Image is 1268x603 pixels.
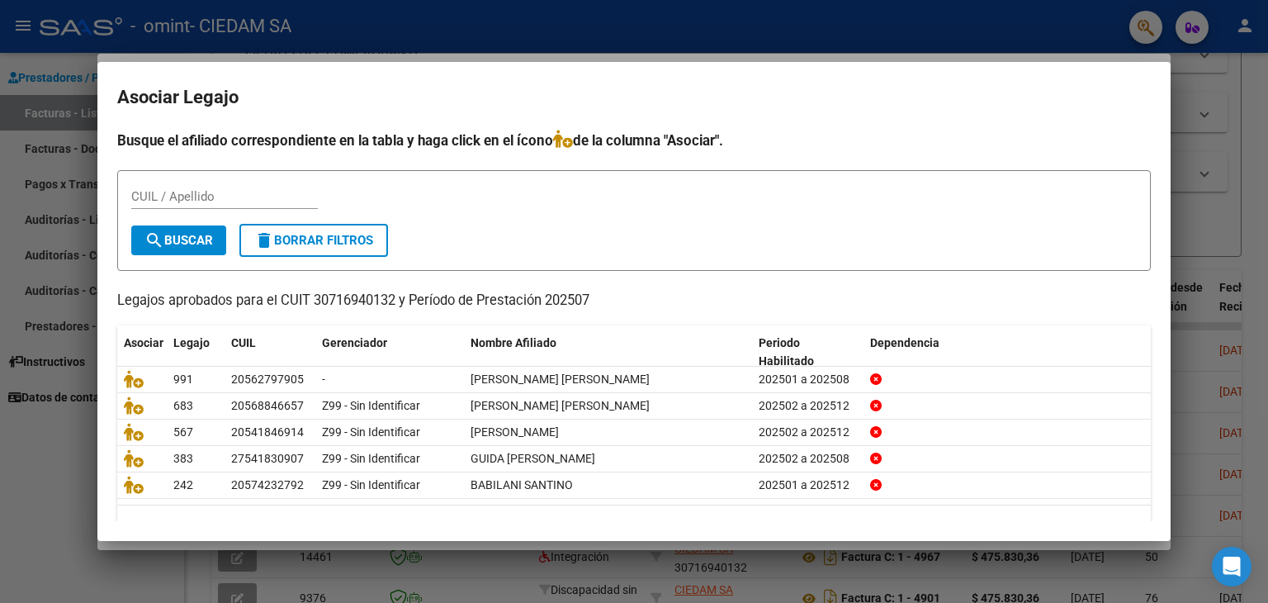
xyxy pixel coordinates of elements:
span: Borrar Filtros [254,233,373,248]
span: 567 [173,425,193,439]
datatable-header-cell: CUIL [225,325,315,380]
div: 202502 a 202512 [759,396,857,415]
span: MEAURIO CASERTA NAHUEL ALEJANDRO [471,373,650,386]
div: 202502 a 202512 [759,423,857,442]
div: 20568846657 [231,396,304,415]
span: MORALES JEREMIAS DANTE [471,425,559,439]
datatable-header-cell: Gerenciador [315,325,464,380]
span: 242 [173,478,193,491]
span: 383 [173,452,193,465]
div: 202501 a 202512 [759,476,857,495]
span: Z99 - Sin Identificar [322,478,420,491]
span: CUIL [231,336,256,349]
span: Dependencia [870,336,939,349]
div: 20574232792 [231,476,304,495]
datatable-header-cell: Asociar [117,325,167,380]
div: 27541830907 [231,449,304,468]
span: Gerenciador [322,336,387,349]
span: Legajo [173,336,210,349]
span: CISNEROS CASTILLO YARIEL KALEB [471,399,650,412]
button: Borrar Filtros [239,224,388,257]
button: Buscar [131,226,226,255]
span: Nombre Afiliado [471,336,556,349]
div: 20562797905 [231,370,304,389]
mat-icon: delete [254,230,274,250]
span: BABILANI SANTINO [471,478,573,491]
span: - [322,373,325,386]
datatable-header-cell: Nombre Afiliado [464,325,752,380]
datatable-header-cell: Legajo [167,325,225,380]
span: Periodo Habilitado [759,336,814,368]
span: Z99 - Sin Identificar [322,425,420,439]
div: 20541846914 [231,423,304,442]
div: 5 registros [117,506,1151,547]
h4: Busque el afiliado correspondiente en la tabla y haga click en el ícono de la columna "Asociar". [117,130,1151,151]
span: GUIDA GUADALUPE LUCERO [471,452,595,465]
span: 991 [173,373,193,386]
div: 202501 a 202508 [759,370,857,389]
p: Legajos aprobados para el CUIT 30716940132 y Período de Prestación 202507 [117,291,1151,311]
mat-icon: search [144,230,164,250]
span: Z99 - Sin Identificar [322,452,420,465]
span: Z99 - Sin Identificar [322,399,420,412]
div: Open Intercom Messenger [1212,547,1251,586]
span: Asociar [124,336,163,349]
datatable-header-cell: Periodo Habilitado [752,325,863,380]
div: 202502 a 202508 [759,449,857,468]
datatable-header-cell: Dependencia [863,325,1152,380]
span: 683 [173,399,193,412]
h2: Asociar Legajo [117,82,1151,113]
span: Buscar [144,233,213,248]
